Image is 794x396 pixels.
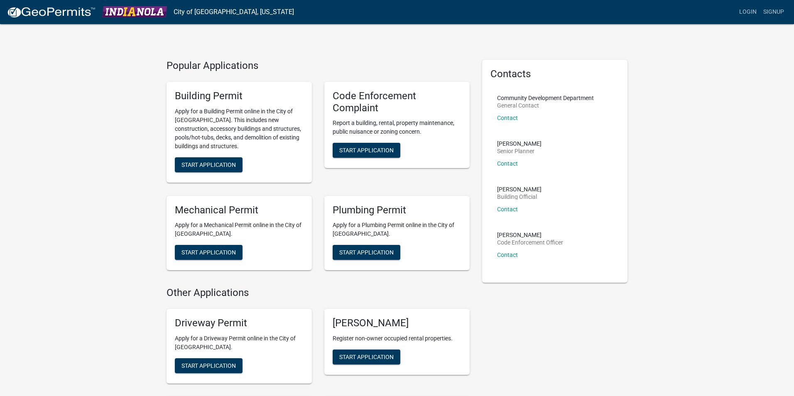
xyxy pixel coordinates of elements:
button: Start Application [333,245,400,260]
h5: [PERSON_NAME] [333,317,461,329]
p: Apply for a Mechanical Permit online in the City of [GEOGRAPHIC_DATA]. [175,221,304,238]
p: Report a building, rental, property maintenance, public nuisance or zoning concern. [333,119,461,136]
a: City of [GEOGRAPHIC_DATA], [US_STATE] [174,5,294,19]
span: Start Application [181,161,236,168]
p: General Contact [497,103,594,108]
img: City of Indianola, Iowa [102,6,167,17]
p: [PERSON_NAME] [497,232,563,238]
p: Apply for a Plumbing Permit online in the City of [GEOGRAPHIC_DATA]. [333,221,461,238]
p: Register non-owner occupied rental properties. [333,334,461,343]
p: Apply for a Driveway Permit online in the City of [GEOGRAPHIC_DATA]. [175,334,304,352]
h5: Code Enforcement Complaint [333,90,461,114]
h5: Plumbing Permit [333,204,461,216]
a: Contact [497,160,518,167]
button: Start Application [175,245,243,260]
a: Contact [497,252,518,258]
button: Start Application [175,157,243,172]
p: Apply for a Building Permit online in the City of [GEOGRAPHIC_DATA]. This includes new constructi... [175,107,304,151]
h5: Driveway Permit [175,317,304,329]
span: Start Application [181,362,236,369]
h5: Building Permit [175,90,304,102]
button: Start Application [333,143,400,158]
a: Contact [497,206,518,213]
p: [PERSON_NAME] [497,186,542,192]
p: Code Enforcement Officer [497,240,563,245]
span: Start Application [339,353,394,360]
p: [PERSON_NAME] [497,141,542,147]
p: Community Development Department [497,95,594,101]
span: Start Application [181,249,236,256]
button: Start Application [175,358,243,373]
a: Contact [497,115,518,121]
a: Signup [760,4,787,20]
button: Start Application [333,350,400,364]
p: Building Official [497,194,542,200]
h5: Contacts [490,68,619,80]
p: Senior Planner [497,148,542,154]
span: Start Application [339,249,394,256]
h5: Mechanical Permit [175,204,304,216]
h4: Popular Applications [167,60,470,72]
span: Start Application [339,147,394,154]
a: Login [736,4,760,20]
h4: Other Applications [167,287,470,299]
